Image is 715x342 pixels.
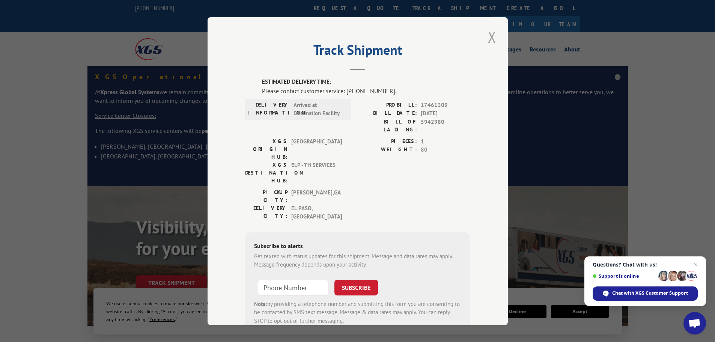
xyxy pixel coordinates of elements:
span: 5942980 [421,118,470,133]
div: Subscribe to alerts [254,241,461,252]
span: ELP - TH SERVICES [291,161,342,184]
span: Chat with XGS Customer Support [612,290,688,297]
span: Arrived at Destination Facility [294,101,344,118]
span: Support is online [593,273,656,279]
span: 1 [421,137,470,146]
span: [GEOGRAPHIC_DATA] [291,137,342,161]
label: DELIVERY CITY: [245,204,288,221]
label: PROBILL: [358,101,417,109]
div: Get texted with status updates for this shipment. Message and data rates may apply. Message frequ... [254,252,461,269]
span: [PERSON_NAME] , GA [291,188,342,204]
label: PICKUP CITY: [245,188,288,204]
button: SUBSCRIBE [334,279,378,295]
a: Open chat [683,312,706,334]
span: Questions? Chat with us! [593,262,698,268]
span: EL PASO , [GEOGRAPHIC_DATA] [291,204,342,221]
label: BILL DATE: [358,109,417,118]
span: Chat with XGS Customer Support [593,286,698,301]
label: WEIGHT: [358,146,417,154]
input: Phone Number [257,279,328,295]
h2: Track Shipment [245,45,470,59]
span: 17461309 [421,101,470,109]
label: ESTIMATED DELIVERY TIME: [262,78,470,86]
span: 80 [421,146,470,154]
label: PIECES: [358,137,417,146]
div: by providing a telephone number and submitting this form you are consenting to be contacted by SM... [254,300,461,325]
button: Close modal [486,27,498,47]
span: [DATE] [421,109,470,118]
div: Please contact customer service: [PHONE_NUMBER]. [262,86,470,95]
strong: Note: [254,300,267,307]
label: BILL OF LADING: [358,118,417,133]
label: XGS DESTINATION HUB: [245,161,288,184]
label: XGS ORIGIN HUB: [245,137,288,161]
label: DELIVERY INFORMATION: [247,101,290,118]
